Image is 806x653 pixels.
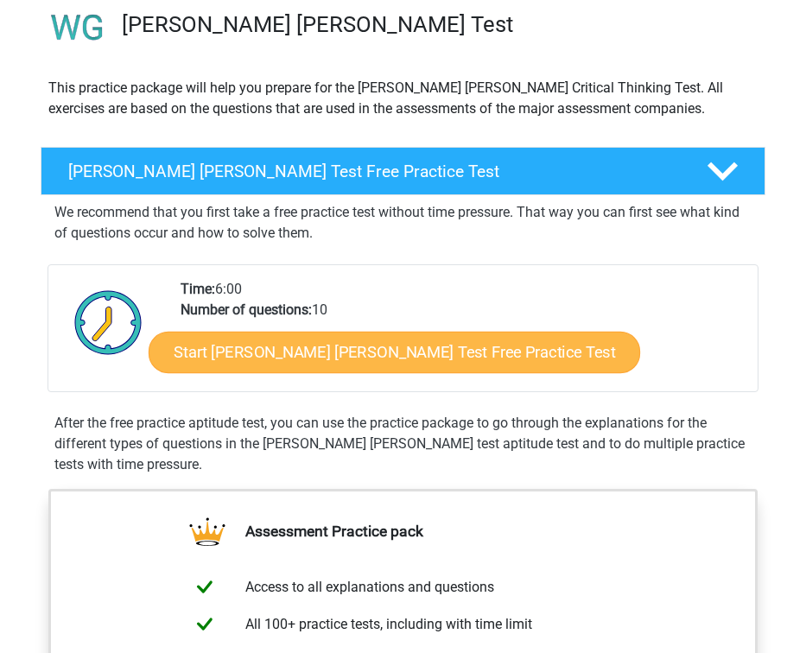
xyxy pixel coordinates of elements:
[34,147,772,195] a: [PERSON_NAME] [PERSON_NAME] Test Free Practice Test
[122,11,752,38] h3: [PERSON_NAME] [PERSON_NAME] Test
[181,281,215,297] b: Time:
[148,332,639,373] a: Start [PERSON_NAME] [PERSON_NAME] Test Free Practice Test
[54,202,752,244] p: We recommend that you first take a free practice test without time pressure. That way you can fir...
[65,279,152,365] img: Clock
[68,162,680,181] h4: [PERSON_NAME] [PERSON_NAME] Test Free Practice Test
[168,279,758,391] div: 6:00 10
[48,78,758,119] p: This practice package will help you prepare for the [PERSON_NAME] [PERSON_NAME] Critical Thinking...
[181,301,312,318] b: Number of questions:
[48,413,758,475] div: After the free practice aptitude test, you can use the practice package to go through the explana...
